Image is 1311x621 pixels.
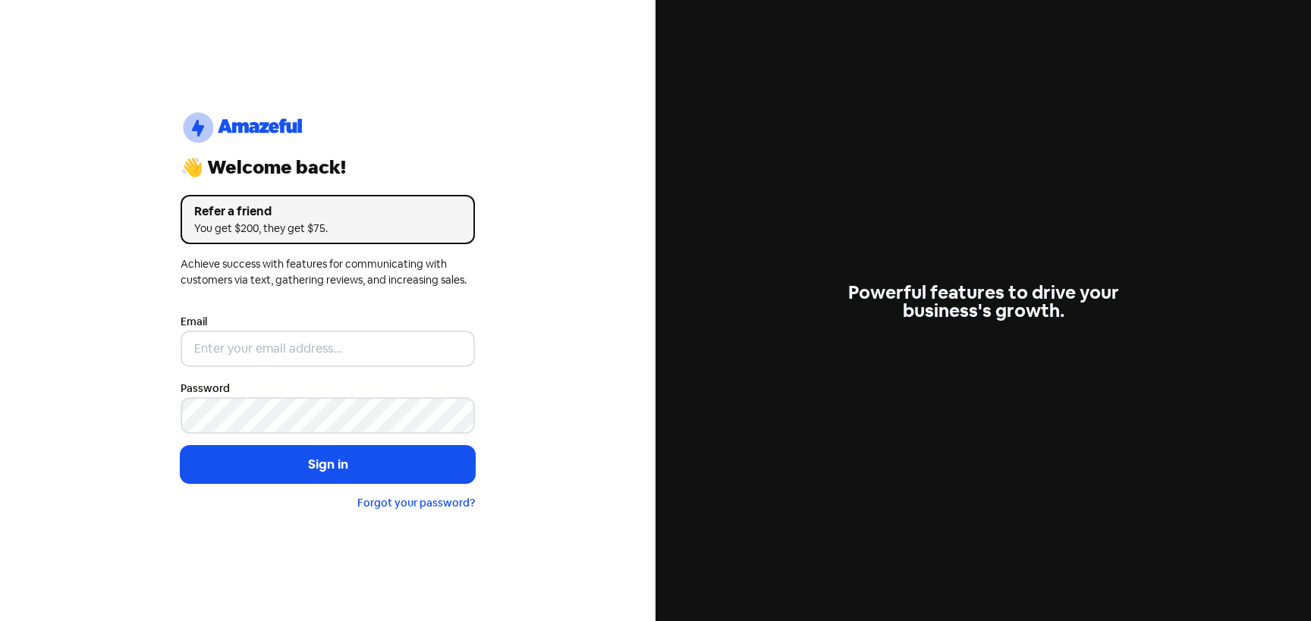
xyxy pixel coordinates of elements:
a: Forgot your password? [357,496,475,510]
div: 👋 Welcome back! [181,158,475,177]
label: Password [181,381,230,397]
div: Refer a friend [194,202,461,221]
div: Achieve success with features for communicating with customers via text, gathering reviews, and i... [181,256,475,288]
input: Enter your email address... [181,331,475,367]
div: Powerful features to drive your business's growth. [836,284,1130,320]
label: Email [181,314,207,330]
div: You get $200, they get $75. [194,221,461,237]
button: Sign in [181,446,475,484]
